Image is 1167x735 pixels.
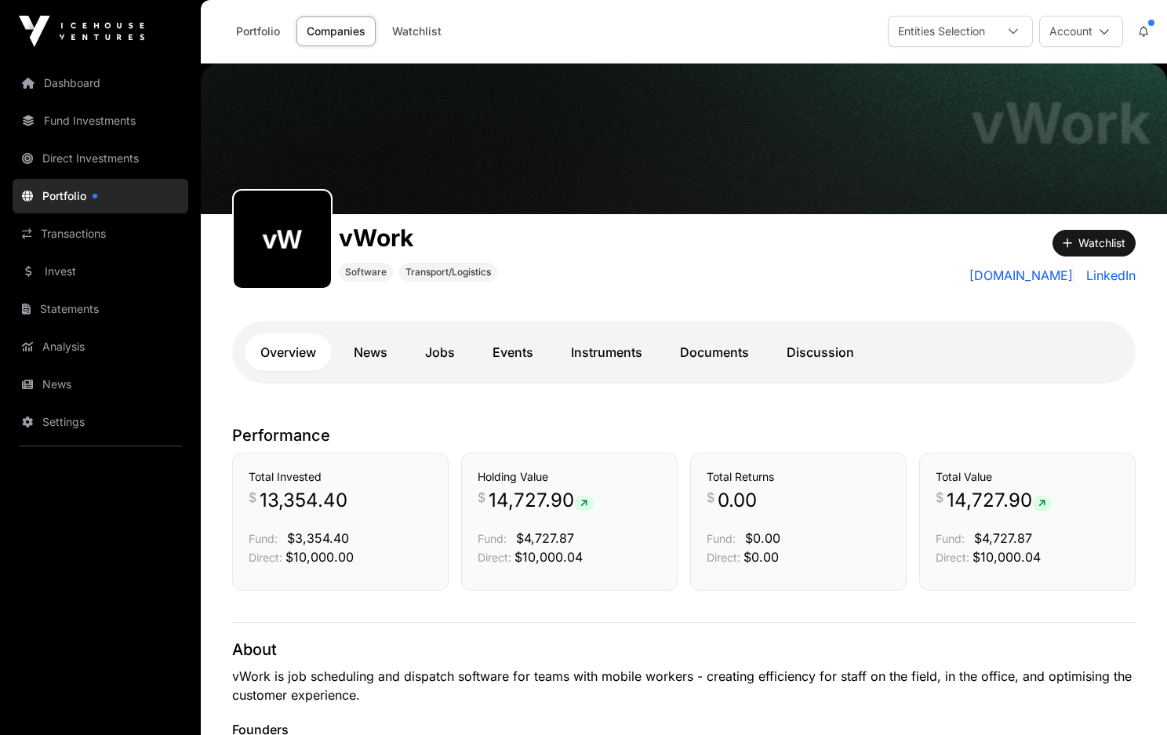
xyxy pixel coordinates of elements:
[249,469,432,485] h3: Total Invested
[477,333,549,371] a: Events
[936,551,969,564] span: Direct:
[555,333,658,371] a: Instruments
[936,488,943,507] span: $
[245,333,332,371] a: Overview
[489,488,594,513] span: 14,727.90
[13,329,188,364] a: Analysis
[13,216,188,251] a: Transactions
[936,532,965,545] span: Fund:
[339,224,497,252] h1: vWork
[745,530,780,546] span: $0.00
[409,333,471,371] a: Jobs
[743,549,779,565] span: $0.00
[13,179,188,213] a: Portfolio
[707,469,890,485] h3: Total Returns
[296,16,376,46] a: Companies
[478,551,511,564] span: Direct:
[201,64,1167,214] img: vWork
[707,532,736,545] span: Fund:
[707,551,740,564] span: Direct:
[13,66,188,100] a: Dashboard
[516,530,574,546] span: $4,727.87
[478,532,507,545] span: Fund:
[947,488,1052,513] span: 14,727.90
[13,292,188,326] a: Statements
[345,266,387,278] span: Software
[13,254,188,289] a: Invest
[249,551,282,564] span: Direct:
[405,266,491,278] span: Transport/Logistics
[249,488,256,507] span: $
[19,16,144,47] img: Icehouse Ventures Logo
[1039,16,1123,47] button: Account
[771,333,870,371] a: Discussion
[664,333,765,371] a: Documents
[1052,230,1136,257] button: Watchlist
[240,197,325,282] img: vwork205.png
[382,16,452,46] a: Watchlist
[338,333,403,371] a: News
[478,469,661,485] h3: Holding Value
[260,488,347,513] span: 13,354.40
[1080,266,1136,285] a: LinkedIn
[232,639,1136,660] p: About
[13,405,188,439] a: Settings
[249,532,278,545] span: Fund:
[514,549,583,565] span: $10,000.04
[969,266,1074,285] a: [DOMAIN_NAME]
[707,488,714,507] span: $
[889,16,994,46] div: Entities Selection
[972,549,1041,565] span: $10,000.04
[13,367,188,402] a: News
[245,333,1123,371] nav: Tabs
[226,16,290,46] a: Portfolio
[1089,660,1167,735] iframe: Chat Widget
[232,424,1136,446] p: Performance
[971,95,1151,151] h1: vWork
[13,141,188,176] a: Direct Investments
[974,530,1032,546] span: $4,727.87
[232,667,1136,704] p: vWork is job scheduling and dispatch software for teams with mobile workers - creating efficiency...
[936,469,1119,485] h3: Total Value
[478,488,485,507] span: $
[287,530,349,546] span: $3,354.40
[13,104,188,138] a: Fund Investments
[718,488,757,513] span: 0.00
[285,549,354,565] span: $10,000.00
